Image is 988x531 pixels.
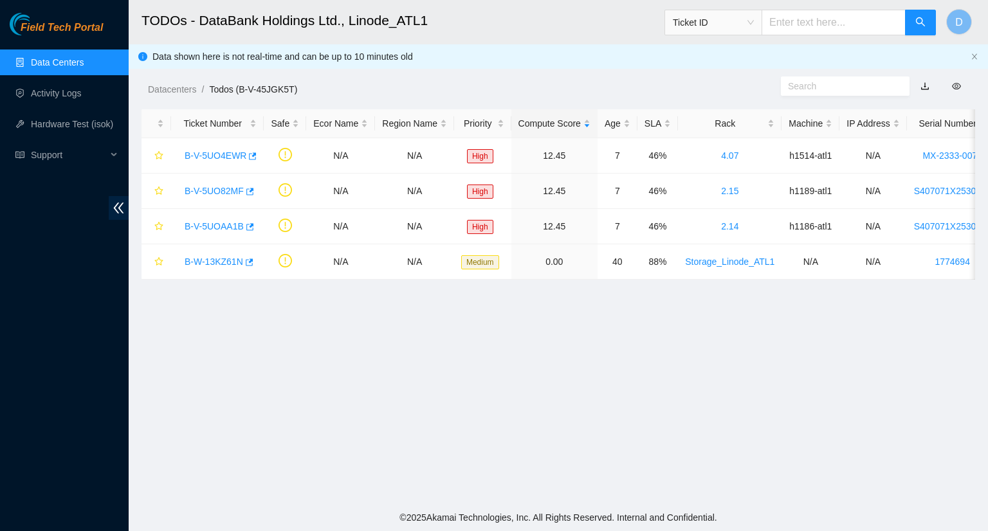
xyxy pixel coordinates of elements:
span: search [915,17,926,29]
span: exclamation-circle [279,254,292,267]
td: h1186-atl1 [782,209,839,244]
footer: © 2025 Akamai Technologies, Inc. All Rights Reserved. Internal and Confidential. [129,504,988,531]
td: 46% [637,174,678,209]
span: Ticket ID [673,13,754,32]
a: B-V-5UO82MF [185,186,244,196]
span: close [971,53,978,60]
td: 7 [598,138,637,174]
span: double-left [109,196,129,220]
a: MX-2333-0076 [922,150,982,161]
a: 1774694 [935,256,970,267]
button: download [911,76,939,96]
span: read [15,150,24,159]
td: N/A [839,244,906,280]
td: 7 [598,174,637,209]
a: B-W-13KZ61N [185,256,243,267]
td: N/A [306,244,375,280]
button: star [149,216,164,237]
span: exclamation-circle [279,219,292,232]
td: h1514-atl1 [782,138,839,174]
a: Akamai TechnologiesField Tech Portal [10,23,103,40]
a: 2.14 [721,221,738,231]
span: star [154,151,163,161]
td: N/A [839,174,906,209]
span: D [955,14,963,30]
span: star [154,186,163,197]
a: B-V-5UOAA1B [185,221,244,231]
td: N/A [375,138,454,174]
span: star [154,222,163,232]
button: D [946,9,972,35]
button: close [971,53,978,61]
td: N/A [375,244,454,280]
td: 7 [598,209,637,244]
td: 40 [598,244,637,280]
input: Search [788,79,892,93]
span: Support [31,142,107,168]
a: Hardware Test (isok) [31,119,113,129]
span: High [467,220,493,234]
a: download [920,81,929,91]
span: exclamation-circle [279,148,292,161]
span: High [467,184,493,199]
span: exclamation-circle [279,183,292,197]
a: B-V-5UO4EWR [185,150,246,161]
button: star [149,181,164,201]
span: star [154,257,163,267]
input: Enter text here... [762,10,906,35]
td: N/A [306,209,375,244]
td: N/A [839,209,906,244]
td: 46% [637,138,678,174]
span: eye [952,82,961,91]
a: 2.15 [721,186,738,196]
td: N/A [782,244,839,280]
td: 88% [637,244,678,280]
a: Data Centers [31,57,84,67]
a: Datacenters [148,84,196,94]
span: Field Tech Portal [21,22,103,34]
td: 12.45 [511,174,598,209]
td: 12.45 [511,209,598,244]
td: N/A [375,174,454,209]
td: h1189-atl1 [782,174,839,209]
span: Medium [461,255,499,269]
a: 4.07 [721,150,738,161]
span: / [201,84,204,94]
td: 0.00 [511,244,598,280]
td: N/A [306,138,375,174]
td: 46% [637,209,678,244]
td: N/A [306,174,375,209]
button: star [149,145,164,166]
button: star [149,251,164,272]
td: 12.45 [511,138,598,174]
a: Todos (B-V-45JGK5T) [209,84,297,94]
span: High [467,149,493,163]
td: N/A [375,209,454,244]
td: N/A [839,138,906,174]
a: Storage_Linode_ATL1 [685,256,774,267]
button: search [905,10,936,35]
a: Activity Logs [31,88,82,98]
img: Akamai Technologies [10,13,65,35]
